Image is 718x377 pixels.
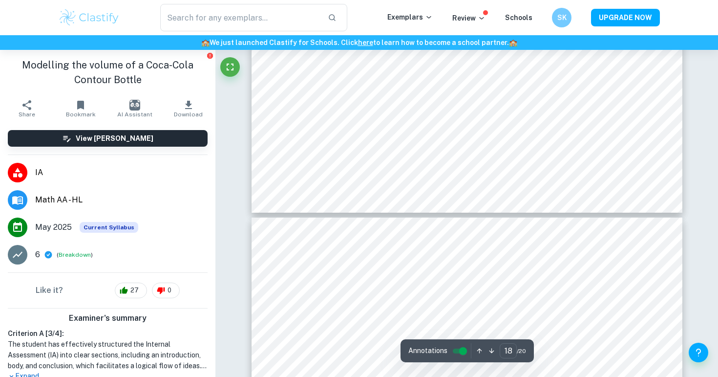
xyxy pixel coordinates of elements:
span: 0 [162,286,177,295]
a: Schools [505,14,532,22]
button: Bookmark [54,95,107,122]
h1: The student has effectively structured the Internal Assessment (IA) into clear sections, includin... [8,339,208,371]
h6: Examiner's summary [4,312,211,324]
div: 0 [152,283,180,298]
h6: View [PERSON_NAME] [76,133,153,144]
span: AI Assistant [117,111,152,118]
button: SK [552,8,571,27]
button: Fullscreen [220,57,240,77]
div: 27 [115,283,147,298]
a: here [358,39,373,46]
div: This exemplar is based on the current syllabus. Feel free to refer to it for inspiration/ideas wh... [80,222,138,233]
button: View [PERSON_NAME] [8,130,208,147]
span: ( ) [57,250,93,260]
button: Download [162,95,215,122]
span: 27 [125,286,144,295]
span: Current Syllabus [80,222,138,233]
img: Clastify logo [58,8,120,27]
button: Report issue [206,52,213,59]
span: 🏫 [509,39,517,46]
button: Help and Feedback [689,343,708,362]
span: / 20 [517,347,526,355]
span: Annotations [408,346,447,356]
img: AI Assistant [129,100,140,111]
button: Breakdown [59,250,91,259]
span: Bookmark [66,111,96,118]
h6: SK [556,12,568,23]
span: IA [35,167,208,178]
input: Search for any exemplars... [160,4,320,31]
span: 🏫 [201,39,210,46]
h6: We just launched Clastify for Schools. Click to learn how to become a school partner. [2,37,716,48]
p: 6 [35,249,40,261]
span: Download [174,111,203,118]
span: Share [19,111,35,118]
h6: Like it? [36,285,63,296]
span: May 2025 [35,222,72,233]
button: AI Assistant [108,95,162,122]
span: Math AA - HL [35,194,208,206]
p: Review [452,13,486,23]
button: UPGRADE NOW [591,9,660,26]
h6: Criterion A [ 3 / 4 ]: [8,328,208,339]
p: Exemplars [387,12,433,22]
h1: Modelling the volume of a Coca-Cola Contour Bottle [8,58,208,87]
